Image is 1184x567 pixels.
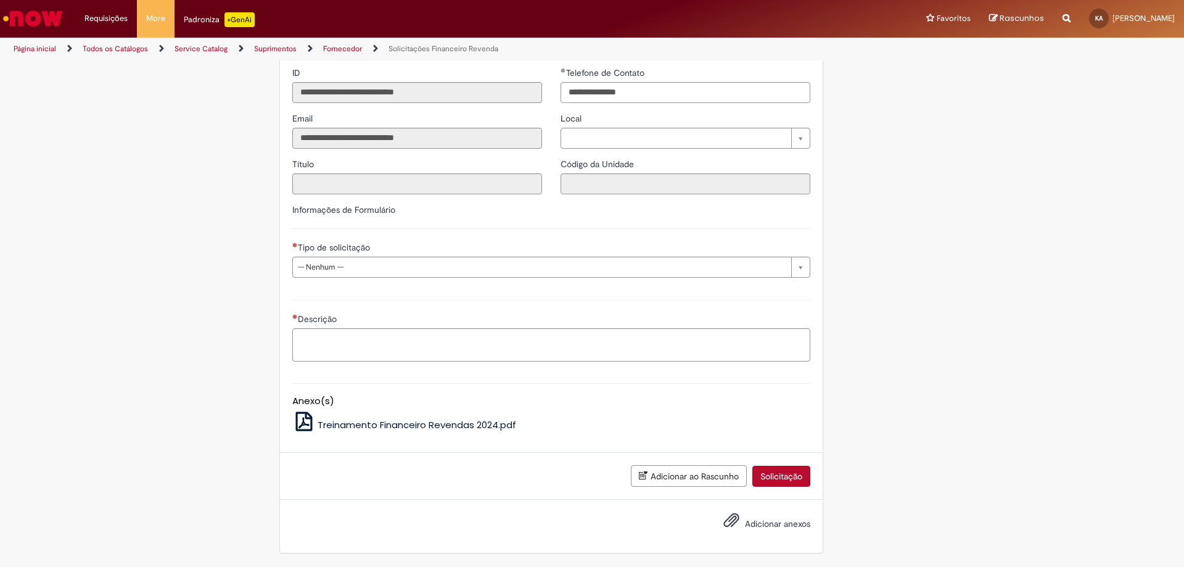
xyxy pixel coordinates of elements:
input: Email [292,128,542,149]
span: Adicionar anexos [745,518,810,529]
span: Favoritos [937,12,971,25]
a: Treinamento Financeiro Revendas 2024.pdf [292,418,517,431]
label: Somente leitura - Email [292,112,315,125]
span: Somente leitura - ID [292,67,303,78]
span: Treinamento Financeiro Revendas 2024.pdf [318,418,516,431]
a: Service Catalog [175,44,228,54]
span: Necessários [292,242,298,247]
span: Obrigatório Preenchido [561,68,566,73]
span: Local [561,113,584,124]
div: Padroniza [184,12,255,27]
span: Somente leitura - Título [292,159,316,170]
span: More [146,12,165,25]
span: Tipo de solicitação [298,242,372,253]
textarea: Descrição [292,328,810,362]
span: Descrição [298,313,339,325]
a: Limpar campo Local [561,128,810,149]
a: Página inicial [14,44,56,54]
a: Fornecedor [323,44,362,54]
input: Título [292,173,542,194]
span: Somente leitura - Código da Unidade [561,159,636,170]
span: Somente leitura - Email [292,113,315,124]
ul: Trilhas de página [9,38,780,60]
h5: Anexo(s) [292,396,810,407]
img: ServiceNow [1,6,65,31]
a: Suprimentos [254,44,297,54]
span: [PERSON_NAME] [1112,13,1175,23]
span: -- Nenhum -- [298,257,785,277]
p: +GenAi [224,12,255,27]
label: Somente leitura - Título [292,158,316,170]
label: Somente leitura - Código da Unidade [561,158,636,170]
span: Telefone de Contato [566,67,647,78]
button: Adicionar ao Rascunho [631,465,747,487]
label: Informações de Formulário [292,204,395,215]
input: ID [292,82,542,103]
input: Código da Unidade [561,173,810,194]
a: Rascunhos [989,13,1044,25]
input: Telefone de Contato [561,82,810,103]
span: Requisições [84,12,128,25]
button: Solicitação [752,466,810,487]
a: Todos os Catálogos [83,44,148,54]
span: Rascunhos [1000,12,1044,24]
a: Solicitações Financeiro Revenda [388,44,498,54]
button: Adicionar anexos [720,509,742,537]
label: Somente leitura - ID [292,67,303,79]
span: Necessários [292,314,298,319]
span: KA [1095,14,1103,22]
